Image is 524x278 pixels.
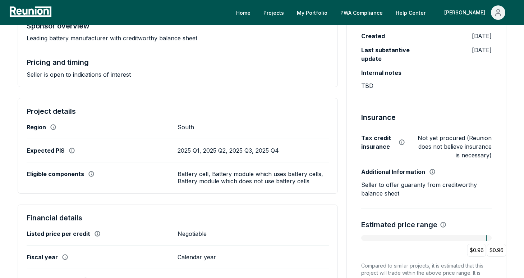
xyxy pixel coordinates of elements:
p: [DATE] [472,46,492,54]
a: PWA Compliance [335,5,389,20]
p: Seller to offer guaranty from creditworthy balance sheet [361,180,492,198]
h4: Estimated price range [361,220,437,230]
p: South [178,124,194,131]
p: $0.96 [489,246,504,255]
label: Expected PIS [27,147,65,154]
label: Additional Information [361,167,425,176]
p: Battery cell, Battery module which uses battery cells, Battery module which does not use battery ... [178,170,328,185]
label: Listed price per credit [27,230,90,237]
a: Home [230,5,256,20]
p: Not yet procured (Reunion does not believe insurance is necessary) [413,134,492,160]
label: Created [361,32,385,40]
div: [PERSON_NAME] [444,5,488,20]
label: Fiscal year [27,254,58,261]
h4: Sponsor overview [27,22,89,30]
h4: Financial details [27,214,329,222]
a: My Portfolio [291,5,333,20]
label: Eligible components [27,170,84,178]
label: Region [27,124,46,131]
h4: Project details [27,107,329,116]
nav: Main [230,5,517,20]
label: Last substantive update [361,46,427,63]
label: Internal notes [361,68,401,77]
h4: Pricing and timing [27,58,89,67]
p: 2025 Q1, 2025 Q2, 2025 Q3, 2025 Q4 [178,147,279,154]
a: Projects [258,5,290,20]
h4: Insurance [361,112,396,123]
p: Negotiable [178,230,207,237]
p: Leading battery manufacturer with creditworthy balance sheet [27,35,197,42]
label: Tax credit insurance [361,134,395,151]
a: Help Center [390,5,431,20]
p: [DATE] [472,32,492,40]
p: Seller is open to indications of interest [27,71,131,78]
p: TBD [361,81,373,90]
p: $0.96 [470,246,484,255]
p: Calendar year [178,254,216,261]
button: [PERSON_NAME] [438,5,511,20]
